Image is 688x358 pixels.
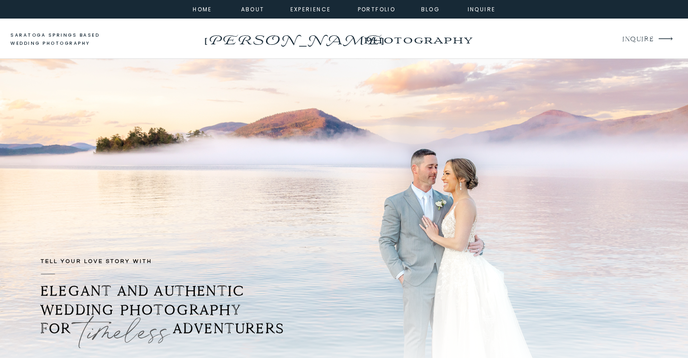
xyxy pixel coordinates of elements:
[10,31,117,48] a: saratoga springs based wedding photography
[465,5,498,13] a: inquire
[202,29,386,44] a: [PERSON_NAME]
[190,5,215,13] a: home
[346,27,490,52] a: photography
[622,33,653,46] a: INQUIRE
[357,5,396,13] a: portfolio
[41,282,285,337] b: ELEGANT AND AUTHENTIC WEDDING PHOTOGRAPHY FOR ADVENTURERS
[290,5,327,13] a: experience
[41,258,152,264] b: TELL YOUR LOVE STORY with
[241,5,261,13] a: about
[414,5,447,13] a: Blog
